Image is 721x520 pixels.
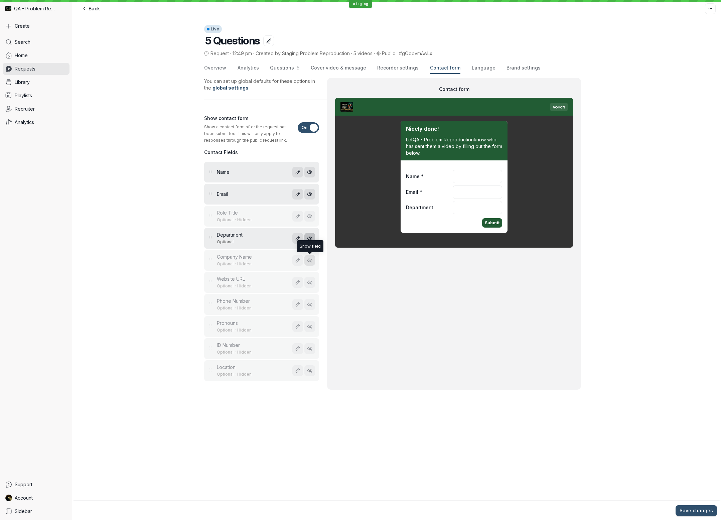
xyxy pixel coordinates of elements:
span: · [234,328,237,333]
span: 5 videos [353,50,373,56]
span: Location [217,364,288,371]
span: Role Title [217,210,288,216]
p: You can set up global defaults for these options in the . [204,78,319,91]
span: Contact form [430,64,460,71]
button: Hide field [304,167,315,177]
a: global settings [212,85,249,91]
button: Edit field [292,343,303,354]
button: Show field [304,321,315,332]
button: Edit field [292,277,303,288]
span: Optional [217,328,234,333]
a: Sidebar [3,505,69,517]
button: Show field [304,211,315,222]
span: Show a contact form after the request has been submitted. This will only apply to responses throu... [204,124,294,144]
button: Show field [304,299,315,310]
span: Requests [15,66,35,72]
span: · [252,50,256,57]
span: · [395,50,399,57]
span: Optional [217,239,234,244]
span: · [234,350,237,355]
span: Recruiter [15,106,35,112]
span: On [302,122,307,133]
img: Staging Problem Reproduction avatar [5,495,12,501]
div: Show field [300,243,321,250]
span: Back [89,5,100,12]
span: Optional [217,305,234,310]
span: Hidden [237,372,252,377]
button: Edit field [292,189,303,200]
div: DepartmentOptionalEdit fieldHide field [204,228,319,249]
a: Requests [3,63,69,75]
button: Show field [304,365,315,376]
span: · [234,217,237,223]
span: Optional [217,261,234,266]
span: Home [15,52,28,59]
span: Name * [406,173,424,180]
a: Staging Problem Reproduction avatarAccount [3,492,69,504]
button: Edit field [292,321,303,332]
button: Hide field [304,233,315,244]
span: · [234,283,237,289]
button: Hide field [304,189,315,200]
a: Support [3,479,69,491]
span: 5 Questions [205,34,260,47]
h2: Contact form [335,86,573,93]
div: LocationOptional·HiddenEdit fieldShow field [204,360,319,381]
span: · [229,50,233,57]
span: Phone Number [217,298,288,304]
span: Created by Staging Problem Reproduction [256,50,350,56]
span: Overview [204,64,226,71]
span: Hidden [237,217,252,222]
span: · [234,261,237,267]
button: Edit field [292,365,303,376]
span: Optional [217,350,234,355]
span: 5 [294,65,299,71]
button: Edit field [292,233,303,244]
span: · [350,50,353,57]
span: Department [406,204,433,211]
span: Cover video & message [311,64,366,71]
span: Create [15,23,30,29]
span: Company Name [217,254,288,260]
span: Department [217,232,288,238]
button: Edit field [292,255,303,266]
h4: Contact Fields [204,149,319,156]
span: Request [204,50,229,57]
span: Hidden [237,283,252,288]
span: Pronouns [217,320,288,327]
span: Hidden [237,261,252,266]
span: · [234,305,237,311]
div: Submit [482,218,502,228]
button: Edit field [292,299,303,310]
span: Optional [217,283,234,288]
span: · [234,372,237,377]
span: Optional [217,372,234,377]
div: Company NameOptional·HiddenEdit field [204,250,319,271]
a: Recruiter [3,103,69,115]
div: NameEdit fieldHide field [204,162,319,182]
span: Show contact form [204,115,248,122]
span: Playlists [15,92,32,99]
span: Support [15,481,32,488]
a: Back [78,3,104,14]
span: · [373,50,376,57]
span: ID Number [217,342,288,349]
span: Sidebar [15,508,32,515]
span: Language [472,64,495,71]
span: QA - Problem Reproduction [14,5,57,12]
span: Hidden [237,350,252,355]
button: Show field [304,277,315,288]
h2: Nicely done! [406,125,502,132]
span: Optional [217,217,234,222]
div: QA - Problem Reproduction [3,3,69,15]
span: Recorder settings [377,64,419,71]
a: Library [3,76,69,88]
button: Show field [304,343,315,354]
span: Live [211,25,219,33]
span: 12:49 pm [233,50,252,56]
span: Library [15,79,30,86]
div: Role TitleOptional·HiddenEdit fieldShow field [204,206,319,227]
div: Website URLOptional·HiddenEdit fieldShow field [204,272,319,293]
span: Website URL [217,276,288,282]
span: Name [217,169,288,175]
